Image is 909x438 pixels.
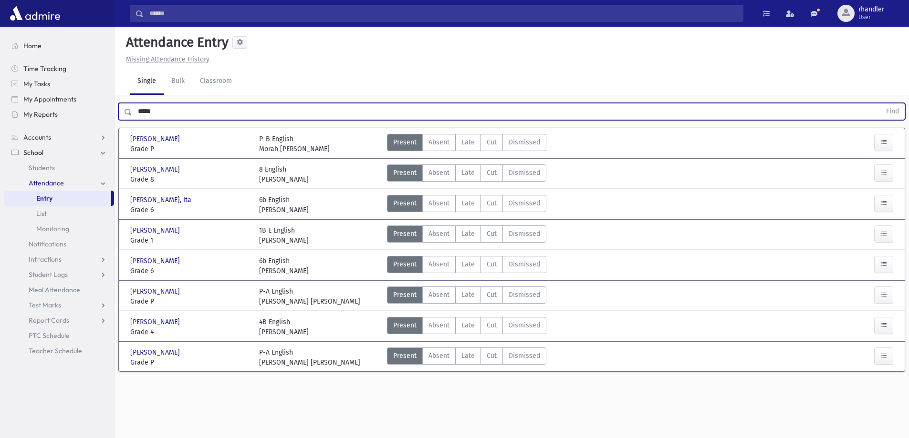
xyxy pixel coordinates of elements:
span: Present [393,320,417,330]
a: Bulk [164,68,192,95]
span: Infractions [29,255,62,264]
h5: Attendance Entry [122,34,229,51]
span: Grade 1 [130,235,250,245]
span: PTC Schedule [29,331,70,340]
span: Late [461,198,475,208]
a: Monitoring [4,221,114,236]
span: Cut [487,259,497,269]
a: My Tasks [4,76,114,92]
span: Dismissed [509,351,540,361]
span: Absent [428,137,449,147]
span: Students [29,163,55,172]
a: Missing Attendance History [122,55,209,63]
span: Grade P [130,357,250,367]
span: Absent [428,229,449,239]
input: Search [144,5,743,22]
span: Dismissed [509,137,540,147]
span: School [23,148,43,157]
span: Dismissed [509,259,540,269]
span: Entry [36,194,52,203]
a: School [4,145,114,160]
a: Report Cards [4,313,114,328]
a: List [4,206,114,221]
span: [PERSON_NAME], Ita [130,195,193,205]
span: Late [461,137,475,147]
span: Cut [487,351,497,361]
a: PTC Schedule [4,328,114,343]
span: My Tasks [23,80,50,88]
span: Student Logs [29,270,68,279]
span: Report Cards [29,316,69,325]
span: Dismissed [509,290,540,300]
span: Absent [428,168,449,178]
span: Teacher Schedule [29,346,82,355]
span: Home [23,41,42,50]
img: AdmirePro [8,4,63,23]
span: Absent [428,290,449,300]
span: Present [393,259,417,269]
span: Attendance [29,179,64,187]
span: User [858,13,884,21]
a: Accounts [4,130,114,145]
u: Missing Attendance History [126,55,209,63]
button: Find [880,103,905,120]
span: Cut [487,290,497,300]
a: My Reports [4,107,114,122]
span: Meal Attendance [29,285,80,294]
span: Test Marks [29,301,61,309]
div: P-B English Morah [PERSON_NAME] [259,134,330,154]
span: Late [461,320,475,330]
span: Time Tracking [23,64,66,73]
div: P-A English [PERSON_NAME] [PERSON_NAME] [259,347,360,367]
div: 1B E English [PERSON_NAME] [259,225,309,245]
span: Present [393,168,417,178]
span: Dismissed [509,168,540,178]
span: [PERSON_NAME] [130,134,182,144]
a: Meal Attendance [4,282,114,297]
span: [PERSON_NAME] [130,225,182,235]
span: [PERSON_NAME] [130,286,182,296]
span: Cut [487,168,497,178]
a: Single [130,68,164,95]
a: Home [4,38,114,53]
span: Late [461,259,475,269]
span: List [36,209,47,218]
div: AttTypes [387,225,546,245]
span: [PERSON_NAME] [130,347,182,357]
span: Grade 6 [130,205,250,215]
div: AttTypes [387,347,546,367]
span: Present [393,137,417,147]
span: Present [393,229,417,239]
span: My Appointments [23,95,76,103]
span: Absent [428,198,449,208]
span: Grade 4 [130,327,250,337]
a: Entry [4,191,111,206]
span: Grade 6 [130,266,250,276]
a: Notifications [4,236,114,252]
div: AttTypes [387,286,546,306]
div: 8 English [PERSON_NAME] [259,164,309,184]
span: Absent [428,259,449,269]
span: Absent [428,320,449,330]
div: AttTypes [387,256,546,276]
span: [PERSON_NAME] [130,164,182,174]
span: Cut [487,320,497,330]
div: AttTypes [387,317,546,337]
div: AttTypes [387,164,546,184]
a: Classroom [192,68,240,95]
a: Students [4,160,114,175]
span: Cut [487,137,497,147]
span: Present [393,290,417,300]
span: Dismissed [509,198,540,208]
span: Late [461,229,475,239]
a: My Appointments [4,92,114,107]
a: Infractions [4,252,114,267]
span: [PERSON_NAME] [130,256,182,266]
span: Grade P [130,296,250,306]
span: Absent [428,351,449,361]
div: 6b English [PERSON_NAME] [259,256,309,276]
span: Accounts [23,133,51,142]
span: [PERSON_NAME] [130,317,182,327]
a: Test Marks [4,297,114,313]
span: Dismissed [509,229,540,239]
